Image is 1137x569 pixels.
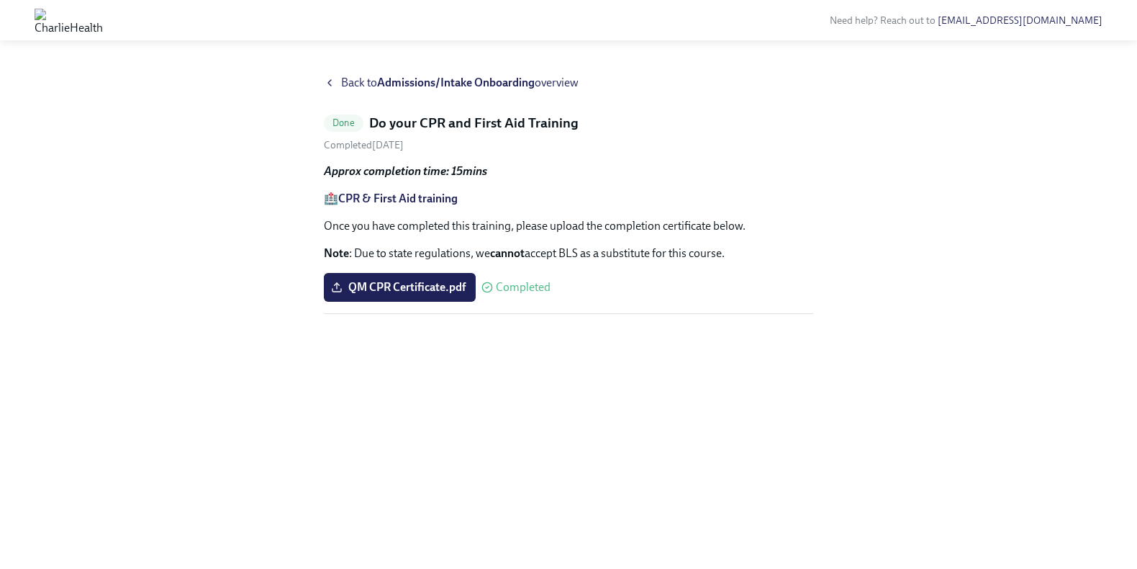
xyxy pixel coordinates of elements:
span: Back to overview [341,75,579,91]
span: Completed [496,282,551,293]
span: Done [324,117,363,128]
span: Need help? Reach out to [830,14,1102,27]
strong: cannot [490,246,525,260]
a: CPR & First Aid training [338,192,458,205]
img: CharlieHealth [35,9,103,32]
p: 🏥 [324,191,813,207]
a: [EMAIL_ADDRESS][DOMAIN_NAME] [938,14,1102,27]
p: : Due to state regulations, we accept BLS as a substitute for this course. [324,246,813,261]
p: Once you have completed this training, please upload the completion certificate below. [324,218,813,234]
strong: Approx completion time: 15mins [324,164,487,178]
strong: Admissions/Intake Onboarding [377,76,535,89]
h5: Do your CPR and First Aid Training [369,114,579,133]
span: QM CPR Certificate.pdf [334,280,466,295]
label: QM CPR Certificate.pdf [324,273,476,302]
a: Back toAdmissions/Intake Onboardingoverview [324,75,813,91]
strong: Note [324,246,349,260]
span: Sunday, October 12th 2025, 10:02 pm [324,139,404,151]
